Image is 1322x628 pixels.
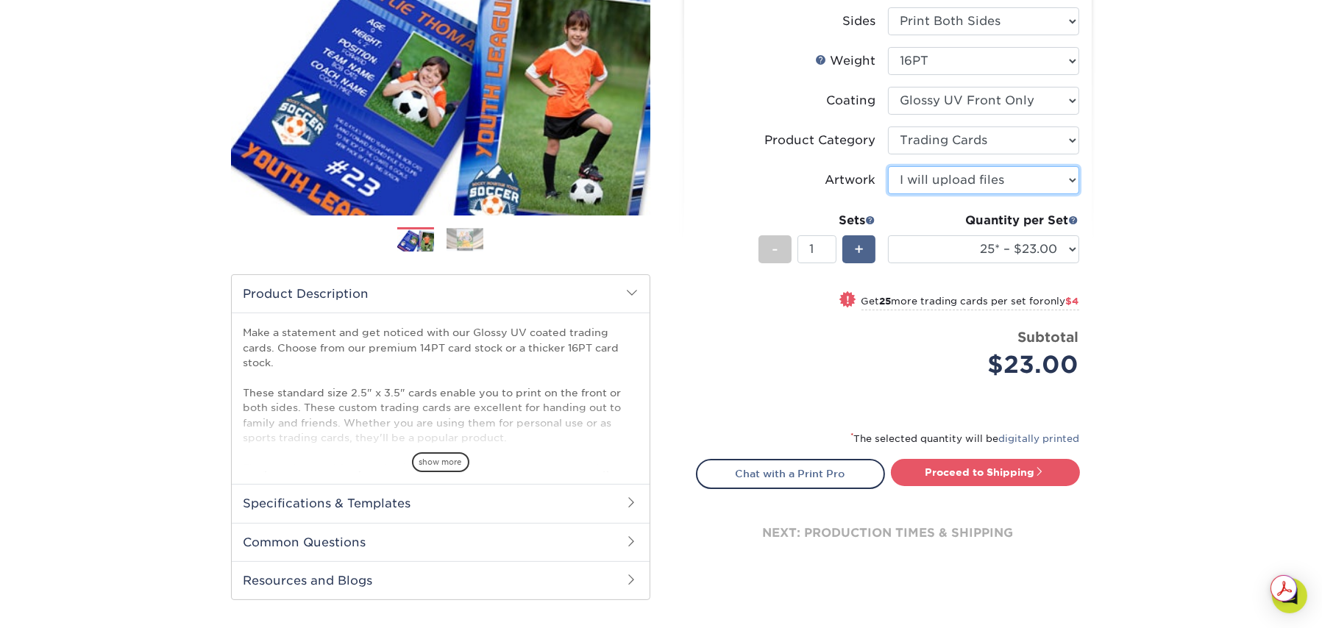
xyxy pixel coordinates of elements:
small: Get more trading cards per set for [861,296,1079,310]
span: $4 [1066,296,1079,307]
p: Make a statement and get noticed with our Glossy UV coated trading cards. Choose from our premium... [244,325,638,505]
a: digitally printed [999,433,1080,444]
iframe: Google Customer Reviews [4,583,125,623]
div: Coating [827,92,876,110]
div: Weight [816,52,876,70]
div: Sides [843,13,876,30]
span: + [854,238,864,260]
div: $23.00 [899,347,1079,382]
h2: Product Description [232,275,650,313]
img: Trading Cards 01 [397,228,434,254]
h2: Specifications & Templates [232,484,650,522]
span: ! [846,293,850,308]
strong: Subtotal [1018,329,1079,345]
div: Sets [758,212,876,229]
div: next: production times & shipping [696,489,1080,577]
h2: Resources and Blogs [232,561,650,599]
div: Product Category [765,132,876,149]
span: - [772,238,778,260]
span: only [1045,296,1079,307]
img: Trading Cards 02 [447,228,483,251]
h2: Common Questions [232,523,650,561]
strong: 25 [880,296,892,307]
small: The selected quantity will be [851,433,1080,444]
div: Artwork [825,171,876,189]
span: show more [412,452,469,472]
div: Quantity per Set [888,212,1079,229]
a: Proceed to Shipping [891,459,1080,485]
a: Chat with a Print Pro [696,459,885,488]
